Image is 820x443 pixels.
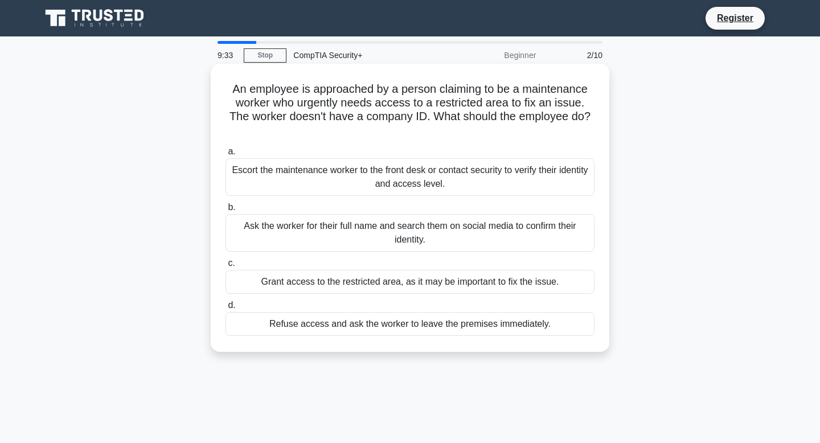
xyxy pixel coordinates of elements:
a: Stop [244,48,286,63]
div: Ask the worker for their full name and search them on social media to confirm their identity. [225,214,594,252]
div: Escort the maintenance worker to the front desk or contact security to verify their identity and ... [225,158,594,196]
div: 2/10 [543,44,609,67]
span: b. [228,202,235,212]
div: 9:33 [211,44,244,67]
span: c. [228,258,235,268]
div: Grant access to the restricted area, as it may be important to fix the issue. [225,270,594,294]
h5: An employee is approached by a person claiming to be a maintenance worker who urgently needs acce... [224,82,596,138]
span: d. [228,300,235,310]
div: CompTIA Security+ [286,44,443,67]
div: Refuse access and ask the worker to leave the premises immediately. [225,312,594,336]
span: a. [228,146,235,156]
div: Beginner [443,44,543,67]
a: Register [710,11,760,25]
